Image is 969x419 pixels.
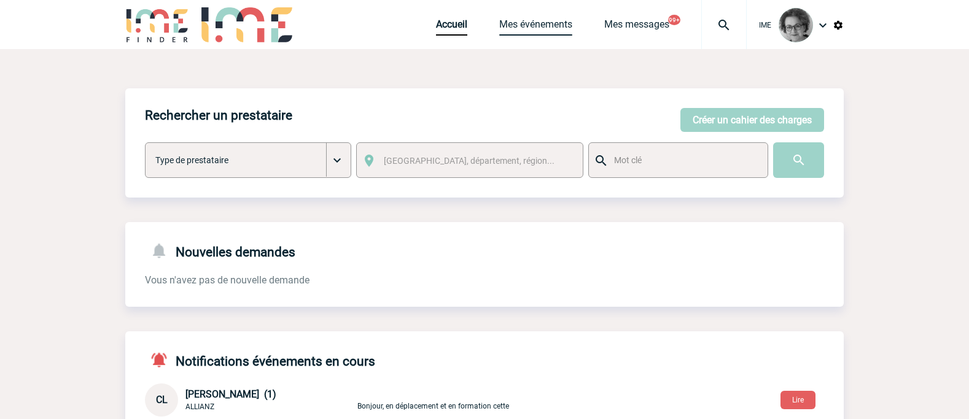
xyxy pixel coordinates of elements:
[668,15,680,25] button: 99+
[779,8,813,42] img: 101028-0.jpg
[354,390,642,410] p: Bonjour, en déplacement et en formation cette
[771,393,825,405] a: Lire
[436,18,467,36] a: Accueil
[145,383,351,417] div: Conversation privée : Client - Agence
[604,18,669,36] a: Mes messages
[145,351,375,369] h4: Notifications événements en cours
[145,108,292,123] h4: Rechercher un prestataire
[145,393,642,405] a: CL [PERSON_NAME] (1) ALLIANZ Bonjour, en déplacement et en formation cette
[384,156,555,166] span: [GEOGRAPHIC_DATA], département, région...
[156,394,168,406] span: CL
[150,351,176,369] img: notifications-active-24-px-r.png
[150,242,176,259] img: notifications-24-px-g.png
[499,18,572,36] a: Mes événements
[611,152,757,168] input: Mot clé
[125,7,189,42] img: IME-Finder
[780,391,815,409] button: Lire
[185,388,276,400] span: [PERSON_NAME] (1)
[773,142,824,178] input: Submit
[145,274,309,286] span: Vous n'avez pas de nouvelle demande
[185,402,214,411] span: ALLIANZ
[145,242,295,259] h4: Nouvelles demandes
[759,21,771,29] span: IME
